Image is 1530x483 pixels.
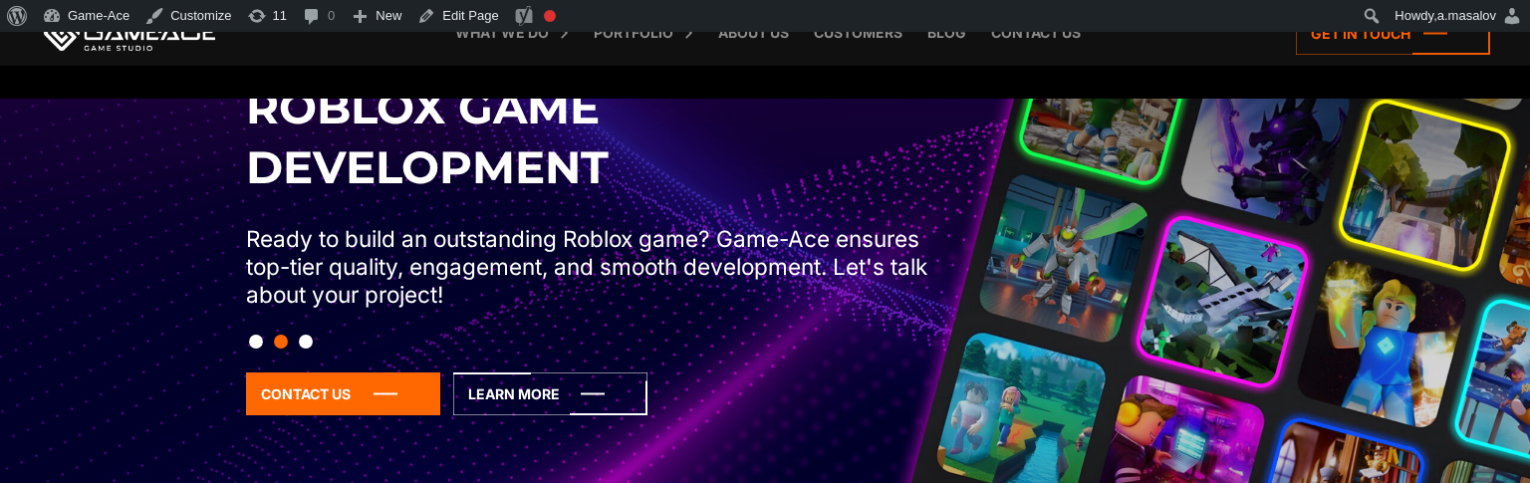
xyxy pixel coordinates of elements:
a: Learn More [453,372,647,415]
a: Get in touch [1296,12,1490,55]
div: Focus keyphrase not set [544,10,556,22]
button: Slide 3 [299,325,313,359]
button: Slide 1 [249,325,263,359]
h2: Roblox Game Development [246,78,941,197]
p: Ready to build an outstanding Roblox game? Game-Ace ensures top-tier quality, engagement, and smo... [246,225,941,309]
button: Slide 2 [274,325,288,359]
a: Contact Us [246,372,440,415]
span: a.masalov [1437,8,1496,23]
